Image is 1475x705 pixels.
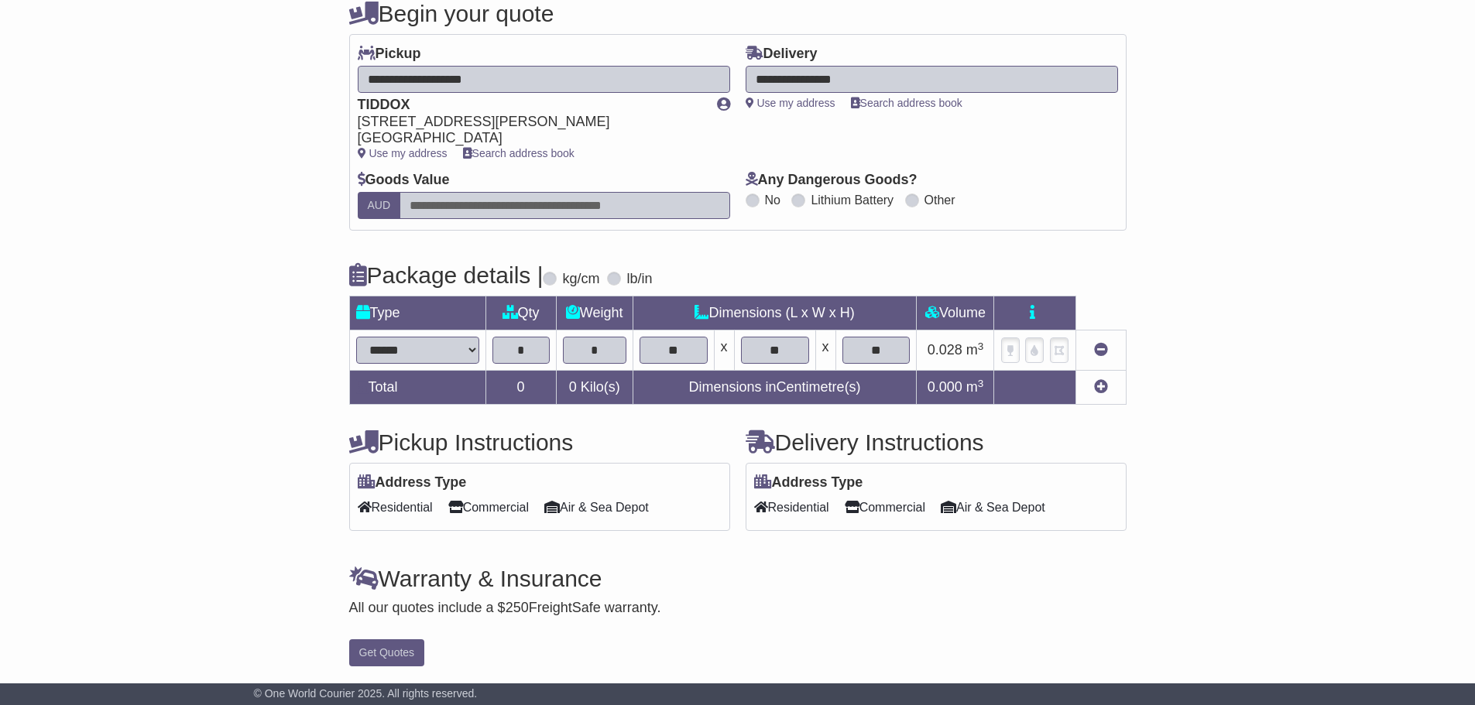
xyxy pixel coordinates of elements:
a: Use my address [746,97,835,109]
div: All our quotes include a $ FreightSafe warranty. [349,600,1127,617]
h4: Warranty & Insurance [349,566,1127,591]
label: Other [924,193,955,207]
h4: Pickup Instructions [349,430,730,455]
label: No [765,193,780,207]
span: Residential [358,495,433,519]
h4: Delivery Instructions [746,430,1127,455]
a: Use my address [358,147,448,159]
button: Get Quotes [349,639,425,666]
span: Residential [754,495,829,519]
td: Total [349,371,485,405]
span: © One World Courier 2025. All rights reserved. [254,687,478,700]
span: m [966,379,984,395]
label: Address Type [754,474,863,491]
span: Air & Sea Depot [941,495,1045,519]
span: m [966,342,984,358]
span: 0.000 [928,379,962,395]
sup: 3 [978,378,984,389]
label: lb/in [626,271,652,288]
span: Air & Sea Depot [544,495,649,519]
td: Dimensions (L x W x H) [633,296,917,330]
span: 0.028 [928,342,962,358]
label: Address Type [358,474,467,491]
label: Lithium Battery [811,193,894,207]
span: Commercial [448,495,529,519]
a: Remove this item [1094,342,1108,358]
h4: Package details | [349,262,544,288]
td: Weight [556,296,633,330]
label: kg/cm [562,271,599,288]
h4: Begin your quote [349,1,1127,26]
td: Dimensions in Centimetre(s) [633,371,917,405]
div: TIDDOX [358,97,701,114]
td: x [714,330,734,371]
label: Any Dangerous Goods? [746,172,918,189]
label: Pickup [358,46,421,63]
a: Search address book [851,97,962,109]
td: Kilo(s) [556,371,633,405]
td: Volume [917,296,994,330]
div: [GEOGRAPHIC_DATA] [358,130,701,147]
td: Type [349,296,485,330]
td: 0 [485,371,556,405]
td: Qty [485,296,556,330]
div: [STREET_ADDRESS][PERSON_NAME] [358,114,701,131]
label: AUD [358,192,401,219]
label: Goods Value [358,172,450,189]
a: Add new item [1094,379,1108,395]
span: Commercial [845,495,925,519]
td: x [815,330,835,371]
span: 250 [506,600,529,615]
a: Search address book [463,147,575,159]
span: 0 [569,379,577,395]
label: Delivery [746,46,818,63]
sup: 3 [978,341,984,352]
